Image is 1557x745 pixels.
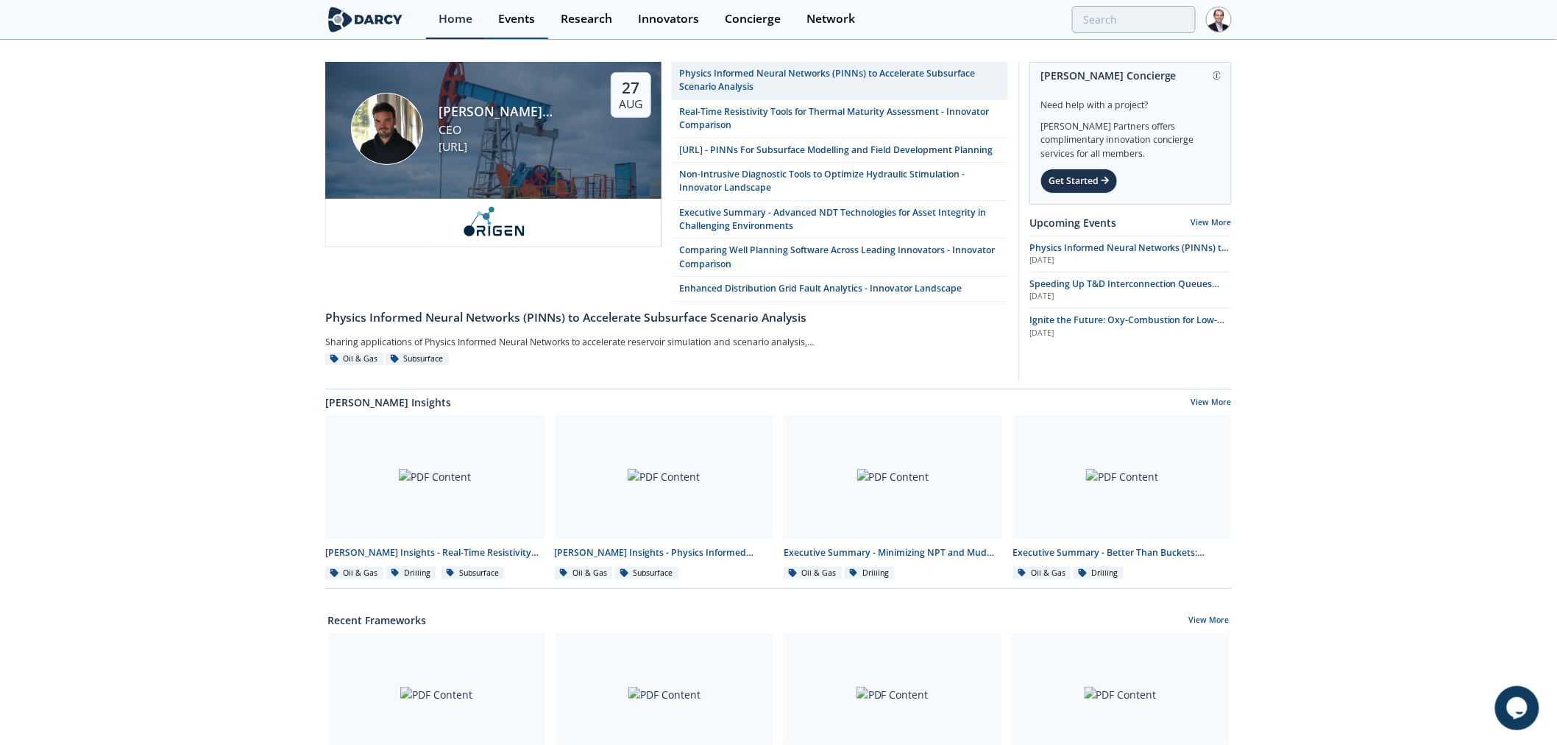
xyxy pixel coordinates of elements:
div: Drilling [1074,567,1124,580]
img: logo-wide.svg [325,7,405,32]
a: Upcoming Events [1029,215,1116,230]
div: Physics Informed Neural Networks (PINNs) to Accelerate Subsurface Scenario Analysis [325,309,1008,327]
div: [PERSON_NAME] Insights - Real-Time Resistivity Tools for Thermal Maturity Assessment in Unconvent... [325,546,545,559]
div: Sharing applications of Physics Informed Neural Networks to accelerate reservoir simulation and s... [325,332,820,353]
span: Ignite the Future: Oxy-Combustion for Low-Carbon Power [1029,314,1225,339]
a: Real-Time Resistivity Tools for Thermal Maturity Assessment - Innovator Comparison [672,100,1008,138]
a: Physics Informed Neural Networks (PINNs) to Accelerate Subsurface Scenario Analysis [672,62,1008,100]
div: Drilling [386,567,436,580]
div: Events [498,13,535,25]
img: Profile [1206,7,1232,32]
div: Innovators [638,13,699,25]
div: [DATE] [1029,291,1232,303]
a: View More [1191,217,1232,227]
a: Executive Summary - Advanced NDT Technologies for Asset Integrity in Challenging Environments [672,201,1008,239]
a: View More [1189,615,1230,628]
div: Home [439,13,472,25]
div: Oil & Gas [325,353,383,366]
a: PDF Content [PERSON_NAME] Insights - Physics Informed Neural Networks to Accelerate Subsurface Sc... [550,415,779,581]
div: Aug [620,97,643,112]
div: [DATE] [1029,255,1232,266]
a: Ignite the Future: Oxy-Combustion for Low-Carbon Power [DATE] [1029,314,1232,339]
a: PDF Content Executive Summary - Minimizing NPT and Mud Costs with Automated Fluids Intelligence O... [778,415,1008,581]
img: Ruben Rodriguez Torrado [351,93,423,165]
div: Executive Summary - Minimizing NPT and Mud Costs with Automated Fluids Intelligence [784,546,1003,559]
a: [PERSON_NAME] Insights [325,395,451,410]
div: [URL] [439,138,585,156]
div: Network [806,13,855,25]
div: Need help with a project? [1040,88,1221,112]
div: [PERSON_NAME] Insights - Physics Informed Neural Networks to Accelerate Subsurface Scenario Analysis [555,546,774,559]
div: Get Started [1040,169,1118,194]
a: Non-Intrusive Diagnostic Tools to Optimize Hydraulic Stimulation - Innovator Landscape [672,163,1008,201]
div: [PERSON_NAME] [PERSON_NAME] [439,102,585,121]
a: PDF Content [PERSON_NAME] Insights - Real-Time Resistivity Tools for Thermal Maturity Assessment ... [320,415,550,581]
a: Enhanced Distribution Grid Fault Analytics - Innovator Landscape [672,277,1008,301]
input: Advanced Search [1072,6,1196,33]
a: Physics Informed Neural Networks (PINNs) to Accelerate Subsurface Scenario Analysis [325,302,1008,327]
div: [PERSON_NAME] Partners offers complimentary innovation concierge services for all members. [1040,112,1221,160]
div: Executive Summary - Better Than Buckets: Advancing Hole Cleaning with Automated Cuttings Monitoring [1013,546,1233,559]
div: [PERSON_NAME] Concierge [1040,63,1221,88]
div: Subsurface [615,567,678,580]
span: Physics Informed Neural Networks (PINNs) to Accelerate Subsurface Scenario Analysis [1029,241,1230,267]
a: Ruben Rodriguez Torrado [PERSON_NAME] [PERSON_NAME] CEO [URL] 27 Aug [325,62,662,302]
div: Subsurface [386,353,449,366]
div: CEO [439,121,585,139]
div: Oil & Gas [325,567,383,580]
a: [URL] - PINNs For Subsurface Modelling and Field Development Planning [672,138,1008,163]
iframe: chat widget [1495,686,1542,730]
span: Speeding Up T&D Interconnection Queues with Enhanced Software Solutions [1029,278,1220,303]
a: Speeding Up T&D Interconnection Queues with Enhanced Software Solutions [DATE] [1029,278,1232,303]
div: Research [561,13,612,25]
a: View More [1191,397,1232,410]
div: Subsurface [441,567,505,580]
div: 27 [620,78,643,97]
div: Drilling [845,567,895,580]
a: Comparing Well Planning Software Across Leading Innovators - Innovator Comparison [672,239,1008,277]
a: Physics Informed Neural Networks (PINNs) to Accelerate Subsurface Scenario Analysis [DATE] [1029,241,1232,266]
a: PDF Content Executive Summary - Better Than Buckets: Advancing Hole Cleaning with Automated Cutti... [1008,415,1238,581]
div: Physics Informed Neural Networks (PINNs) to Accelerate Subsurface Scenario Analysis [680,67,1001,94]
div: Oil & Gas [555,567,613,580]
img: origen.ai.png [456,206,531,237]
a: Recent Frameworks [328,612,427,628]
img: information.svg [1213,71,1221,80]
div: Concierge [725,13,781,25]
div: Oil & Gas [1013,567,1071,580]
div: Oil & Gas [784,567,842,580]
div: [DATE] [1029,328,1232,339]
